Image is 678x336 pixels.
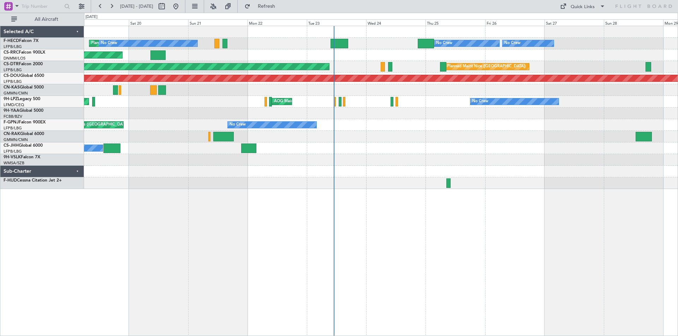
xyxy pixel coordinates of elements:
a: CS-DTRFalcon 2000 [4,62,43,66]
a: DNMM/LOS [4,56,25,61]
div: Mon 22 [248,19,307,26]
span: CS-DTR [4,62,19,66]
div: No Crew [472,96,488,107]
div: Planned Maint [GEOGRAPHIC_DATA] ([GEOGRAPHIC_DATA]) [91,38,202,49]
div: Wed 24 [366,19,426,26]
a: CN-KASGlobal 5000 [4,85,44,90]
a: LFPB/LBG [4,149,22,154]
a: CN-RAKGlobal 6000 [4,132,44,136]
a: F-HIJDCessna Citation Jet 2+ [4,178,62,183]
div: Sun 28 [604,19,663,26]
span: All Aircraft [18,17,75,22]
div: Sun 21 [188,19,248,26]
button: All Aircraft [8,14,77,25]
input: Trip Number [22,1,62,12]
span: F-HECD [4,39,19,43]
a: LFPB/LBG [4,44,22,49]
a: F-GPNJFalcon 900EX [4,120,46,124]
a: LFPB/LBG [4,67,22,73]
div: [DATE] [85,14,97,20]
div: No Crew [436,38,452,49]
span: CS-DOU [4,74,20,78]
a: LFPB/LBG [4,126,22,131]
div: Sat 20 [129,19,188,26]
span: 9H-YAA [4,109,19,113]
div: Thu 25 [426,19,485,26]
a: CS-DOUGlobal 6500 [4,74,44,78]
button: Quick Links [557,1,609,12]
div: No Crew [504,38,521,49]
span: CN-KAS [4,85,20,90]
a: GMMN/CMN [4,137,28,142]
span: CN-RAK [4,132,20,136]
div: Planned Maint Nice ([GEOGRAPHIC_DATA]) [447,61,526,72]
span: [DATE] - [DATE] [120,3,153,10]
a: 9H-YAAGlobal 5000 [4,109,43,113]
a: LFPB/LBG [4,79,22,84]
div: AOG Maint Paris ([GEOGRAPHIC_DATA]) [55,120,129,130]
div: Quick Links [571,4,595,11]
span: 9H-VSLK [4,155,21,159]
div: AOG Maint Cannes (Mandelieu) [274,96,331,107]
button: Refresh [241,1,284,12]
a: 9H-LPZLegacy 500 [4,97,40,101]
div: Tue 23 [307,19,366,26]
a: CS-JHHGlobal 6000 [4,143,43,148]
span: 9H-LPZ [4,97,18,101]
span: CS-JHH [4,143,19,148]
div: Fri 26 [485,19,545,26]
span: Refresh [252,4,281,9]
div: Sat 27 [545,19,604,26]
span: F-GPNJ [4,120,19,124]
span: F-HIJD [4,178,17,183]
a: 9H-VSLKFalcon 7X [4,155,40,159]
div: No Crew [101,38,117,49]
div: No Crew [230,120,246,130]
a: GMMN/CMN [4,91,28,96]
a: WMSA/SZB [4,160,24,166]
span: CS-RRC [4,50,19,55]
a: LFMD/CEQ [4,102,24,108]
a: FCBB/BZV [4,114,22,119]
div: Fri 19 [70,19,129,26]
a: CS-RRCFalcon 900LX [4,50,45,55]
a: F-HECDFalcon 7X [4,39,38,43]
